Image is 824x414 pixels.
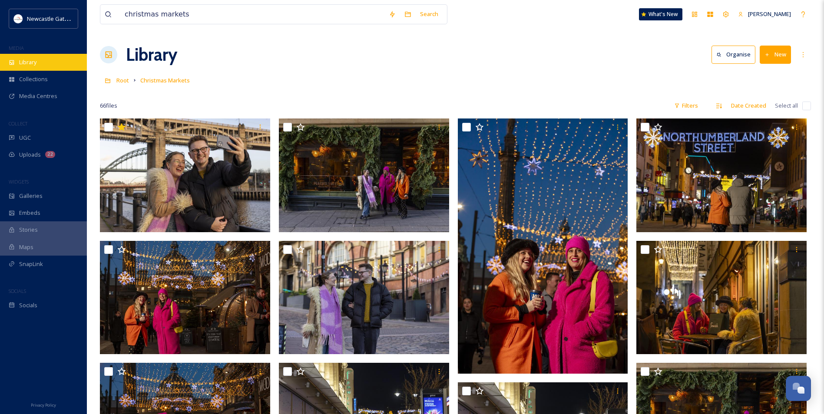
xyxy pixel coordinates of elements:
span: Select all [775,102,798,110]
span: Newcastle Gateshead Initiative [27,14,107,23]
span: Privacy Policy [31,402,56,408]
a: What's New [639,8,682,20]
div: Filters [670,97,702,114]
span: MEDIA [9,45,24,51]
span: Galleries [19,192,43,200]
div: Search [416,6,443,23]
button: New [760,46,791,63]
a: Christmas Markets [140,75,190,85]
span: Media Centres [19,92,57,100]
img: 061 NGI Winter.JPG [100,118,270,232]
span: Collections [19,75,48,83]
span: Stories [19,226,38,234]
span: UGC [19,134,31,142]
img: 066 NGI Winter.JPG [279,241,449,355]
span: Christmas Markets [140,76,190,84]
span: Root [116,76,129,84]
img: 083 NGI Winter.JPG [636,118,807,232]
span: [PERSON_NAME] [748,10,791,18]
span: Embeds [19,209,40,217]
button: Organise [711,46,755,63]
img: 017 NGI Winter.JPG [100,241,270,355]
img: 018 NGI Winter.JPG [458,118,628,374]
img: 085 NGI Winter.JPG [636,241,807,355]
span: COLLECT [9,120,27,127]
input: Search your library [120,5,384,24]
span: Socials [19,301,37,309]
span: Uploads [19,151,41,159]
a: [PERSON_NAME] [734,6,795,23]
img: DqD9wEUd_400x400.jpg [14,14,23,23]
div: Date Created [727,97,771,114]
span: 66 file s [100,102,117,110]
a: Library [126,42,177,68]
a: Root [116,75,129,85]
span: SOCIALS [9,288,26,294]
span: Maps [19,243,33,251]
button: Open Chat [786,376,811,401]
span: Library [19,58,36,66]
div: 22 [45,151,55,158]
img: 069 NGI Winter.JPG [279,118,449,232]
span: SnapLink [19,260,43,268]
span: WIDGETS [9,178,29,185]
a: Organise [711,46,760,63]
a: Privacy Policy [31,399,56,410]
